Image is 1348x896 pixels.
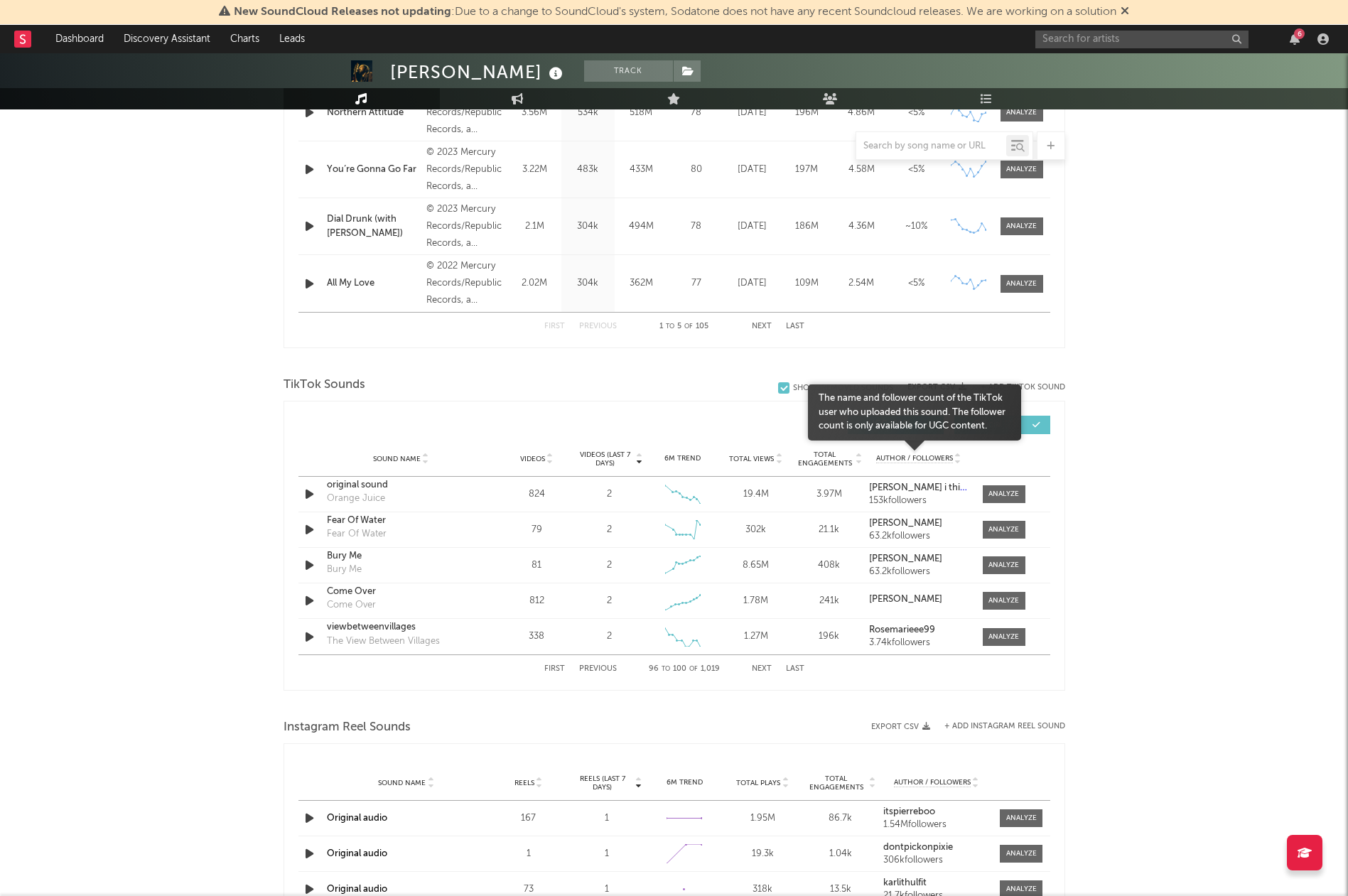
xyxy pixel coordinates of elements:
[571,847,642,861] div: 1
[672,106,721,120] div: 78
[327,163,420,177] a: You’re Gonna Go Far
[728,106,776,120] div: [DATE]
[883,855,990,865] div: 306k followers
[689,666,698,672] span: of
[327,527,387,541] div: Fear Of Water
[645,661,723,678] div: 96 100 1,019
[805,847,876,861] div: 1.04k
[234,6,1116,18] span: : Due to a change to SoundCloud's system, Sodatone does not have any recent Soundcloud releases. ...
[512,276,558,291] div: 2.02M
[327,635,440,649] div: The View Between Villages
[565,163,611,177] div: 483k
[883,807,935,816] strong: itspierreboo
[869,519,942,528] strong: [PERSON_NAME]
[883,843,990,853] a: dontpickonpixie
[114,25,220,53] a: Discovery Assistant
[607,630,612,644] div: 2
[327,276,420,291] a: All My Love
[727,811,798,826] div: 1.95M
[856,141,1006,152] input: Search by song name or URL
[869,483,971,492] strong: [PERSON_NAME] i think
[327,585,475,599] a: Come Over
[736,779,780,787] span: Total Plays
[893,220,940,234] div: ~ 10 %
[723,630,789,644] div: 1.27M
[327,492,385,506] div: Orange Juice
[869,554,968,564] a: [PERSON_NAME]
[565,220,611,234] div: 304k
[883,807,990,817] a: itspierreboo
[723,487,789,502] div: 19.4M
[907,383,966,392] button: Export CSV
[493,811,564,826] div: 167
[373,455,421,463] span: Sound Name
[584,60,673,82] button: Track
[723,594,789,608] div: 1.78M
[783,276,831,291] div: 109M
[504,594,570,608] div: 812
[944,723,1065,730] button: + Add Instagram Reel Sound
[579,323,617,330] button: Previous
[269,25,315,53] a: Leads
[883,878,927,887] strong: karlithulfit
[869,567,968,577] div: 63.2k followers
[752,665,772,673] button: Next
[796,630,862,644] div: 196k
[783,163,831,177] div: 197M
[504,558,570,573] div: 81
[869,638,968,648] div: 3.74k followers
[327,514,475,528] a: Fear Of Water
[284,719,411,736] span: Instagram Reel Sounds
[786,323,804,330] button: Last
[544,323,565,330] button: First
[327,814,387,823] a: Original audio
[426,87,504,139] div: © 2022 Mercury Records/Republic Records, a division of UMG Recordings, Inc.
[869,554,942,563] strong: [PERSON_NAME]
[327,620,475,635] div: viewbetweenvillages
[504,487,570,502] div: 824
[649,777,721,788] div: 6M Trend
[883,878,990,888] a: karlithulfit
[45,25,114,53] a: Dashboard
[378,779,426,787] span: Sound Name
[883,820,990,830] div: 1.54M followers
[728,276,776,291] div: [DATE]
[796,594,862,608] div: 241k
[571,774,634,792] span: Reels (last 7 days)
[838,276,885,291] div: 2.54M
[618,220,664,234] div: 494M
[805,811,876,826] div: 86.7k
[662,666,670,672] span: to
[327,549,475,563] a: Bury Me
[1121,6,1129,18] span: Dismiss
[426,201,504,252] div: © 2023 Mercury Records/Republic Records, a division of UMG Recordings, Inc.
[893,106,940,120] div: <5%
[838,163,885,177] div: 4.58M
[894,778,971,787] span: Author / Followers
[284,377,365,394] span: TikTok Sounds
[327,212,420,240] a: Dial Drunk (with [PERSON_NAME])
[493,847,564,861] div: 1
[819,392,1010,433] div: The name and follower count of the TikTok user who uploaded this sound. The follower count is onl...
[786,665,804,673] button: Last
[327,106,420,120] div: Northern Attitude
[618,276,664,291] div: 362M
[426,258,504,309] div: © 2022 Mercury Records/Republic Records, a division of UMG Recordings, Inc.
[729,455,774,463] span: Total Views
[607,487,612,502] div: 2
[871,723,930,731] button: Export CSV
[869,483,968,493] a: [PERSON_NAME] i think
[838,106,885,120] div: 4.86M
[752,323,772,330] button: Next
[805,774,868,792] span: Total Engagements
[893,276,940,291] div: <5%
[327,849,387,858] a: Original audio
[672,163,721,177] div: 80
[684,323,693,330] span: of
[672,276,721,291] div: 77
[796,487,862,502] div: 3.97M
[869,595,942,604] strong: [PERSON_NAME]
[520,455,545,463] span: Videos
